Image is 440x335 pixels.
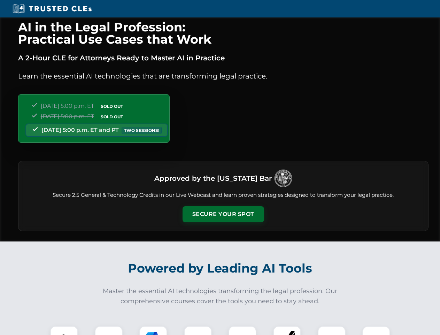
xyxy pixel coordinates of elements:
h1: AI in the Legal Profession: Practical Use Cases that Work [18,21,429,45]
p: Master the essential AI technologies transforming the legal profession. Our comprehensive courses... [98,286,342,306]
span: SOLD OUT [98,103,125,110]
span: SOLD OUT [98,113,125,120]
p: A 2-Hour CLE for Attorneys Ready to Master AI in Practice [18,52,429,64]
h3: Approved by the [US_STATE] Bar [154,172,272,185]
img: Logo [275,170,292,187]
p: Learn the essential AI technologies that are transforming legal practice. [18,70,429,82]
span: [DATE] 5:00 p.m. ET [41,103,94,109]
img: Trusted CLEs [10,3,94,14]
button: Secure Your Spot [183,206,264,222]
p: Secure 2.5 General & Technology Credits in our Live Webcast and learn proven strategies designed ... [27,191,420,199]
span: [DATE] 5:00 p.m. ET [41,113,94,120]
h2: Powered by Leading AI Tools [27,256,413,281]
